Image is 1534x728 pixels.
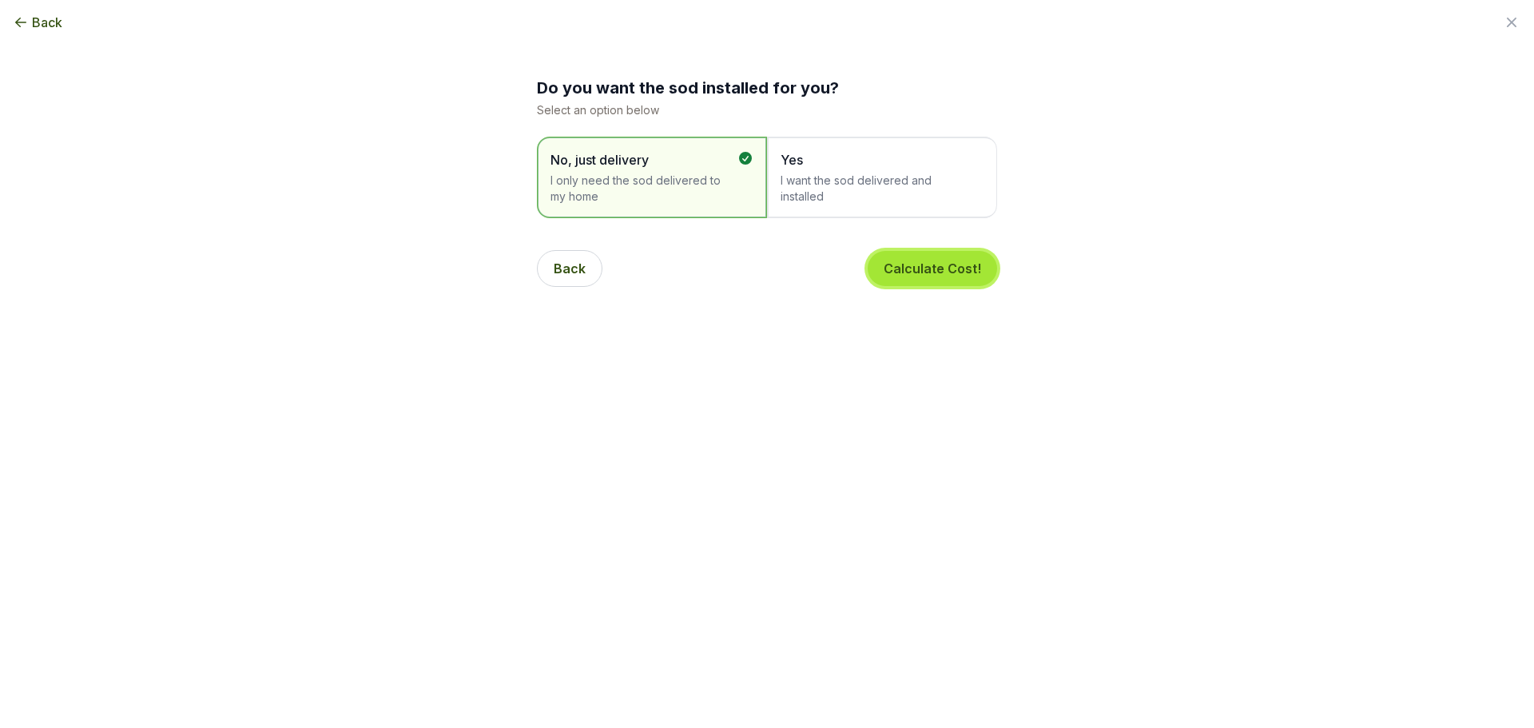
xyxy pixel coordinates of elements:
[550,173,737,205] span: I only need the sod delivered to my home
[537,250,602,287] button: Back
[32,13,62,32] span: Back
[13,13,62,32] button: Back
[537,102,997,117] p: Select an option below
[781,150,968,169] span: Yes
[537,77,997,99] h2: Do you want the sod installed for you?
[868,251,997,286] button: Calculate Cost!
[781,173,968,205] span: I want the sod delivered and installed
[550,150,737,169] span: No, just delivery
